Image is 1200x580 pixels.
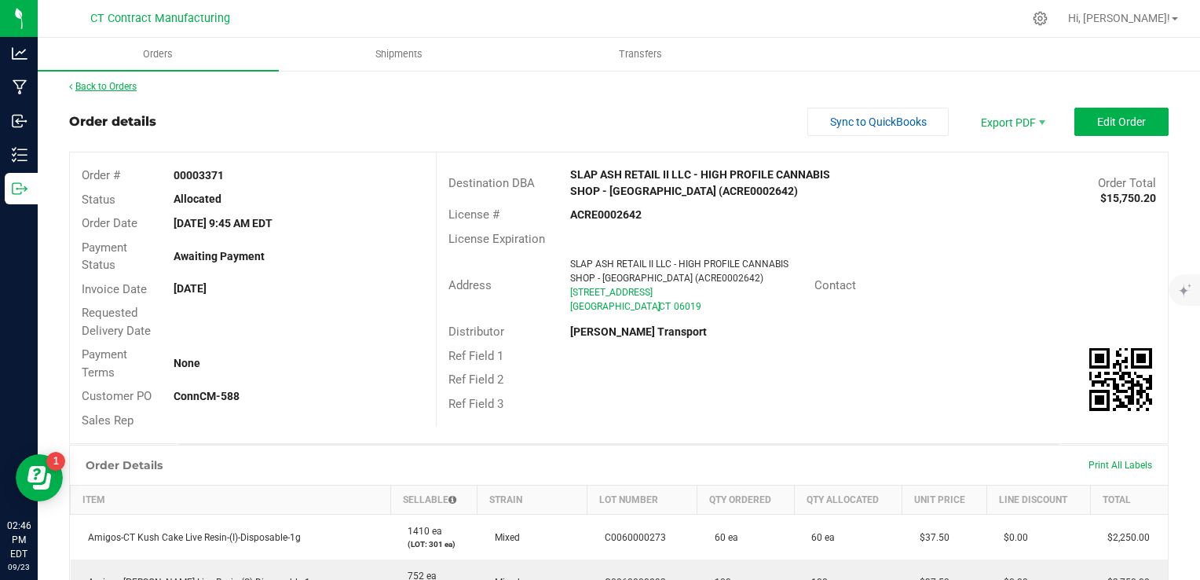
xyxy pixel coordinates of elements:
span: License # [448,207,499,222]
li: Export PDF [964,108,1059,136]
span: Invoice Date [82,282,147,296]
th: Qty Ordered [697,486,794,515]
strong: 00003371 [174,169,224,182]
button: Sync to QuickBooks [807,108,949,136]
strong: ACRE0002642 [570,208,642,221]
th: Sellable [390,486,477,515]
span: Payment Terms [82,347,127,380]
div: Manage settings [1030,11,1050,26]
span: Order # [82,168,120,182]
span: Print All Labels [1088,460,1152,471]
span: 60 ea [803,532,835,543]
span: Customer PO [82,389,152,403]
span: Payment Status [82,240,127,273]
span: Amigos-CT Kush Cake Live Resin-(I)-Disposable-1g [80,532,301,543]
span: CT Contract Manufacturing [90,12,230,25]
p: (LOT: 301 ea) [400,538,468,550]
span: Requested Delivery Date [82,306,151,338]
span: 06019 [674,301,701,312]
span: SLAP ASH RETAIL II LLC - HIGH PROFILE CANNABIS SHOP - [GEOGRAPHIC_DATA] (ACRE0002642) [570,259,788,284]
span: Order Total [1098,176,1156,190]
span: CT [659,301,671,312]
span: Shipments [354,47,444,61]
a: Orders [38,38,279,71]
h1: Order Details [86,459,163,472]
strong: [DATE] 9:45 AM EDT [174,217,273,229]
span: Ref Field 3 [448,397,503,411]
strong: [DATE] [174,282,207,295]
inline-svg: Inventory [12,147,27,163]
qrcode: 00003371 [1089,348,1152,411]
p: 02:46 PM EDT [7,519,31,561]
th: Unit Price [902,486,987,515]
span: Address [448,278,492,292]
th: Lot Number [587,486,697,515]
span: C0060000273 [597,532,666,543]
span: Ref Field 1 [448,349,503,363]
th: Item [71,486,391,515]
span: Orders [122,47,194,61]
span: Sales Rep [82,413,134,428]
span: $0.00 [996,532,1028,543]
span: Hi, [PERSON_NAME]! [1068,12,1170,24]
span: Edit Order [1097,116,1146,128]
strong: ConnCM-588 [174,390,240,402]
span: Ref Field 2 [448,373,503,387]
strong: SLAP ASH RETAIL II LLC - HIGH PROFILE CANNABIS SHOP - [GEOGRAPHIC_DATA] (ACRE0002642) [570,168,830,197]
span: $2,250.00 [1099,532,1150,543]
th: Total [1090,486,1168,515]
span: 60 ea [707,532,738,543]
iframe: Resource center [16,454,63,501]
span: Status [82,193,115,207]
inline-svg: Outbound [12,181,27,196]
span: Contact [814,278,856,292]
span: [GEOGRAPHIC_DATA] [570,301,660,312]
span: $37.50 [912,532,949,543]
inline-svg: Manufacturing [12,79,27,95]
span: Destination DBA [448,176,535,190]
span: [STREET_ADDRESS] [570,287,653,298]
span: Mixed [487,532,520,543]
inline-svg: Analytics [12,46,27,61]
span: Sync to QuickBooks [830,116,927,128]
strong: Awaiting Payment [174,250,265,262]
p: 09/23 [7,561,31,573]
span: Transfers [598,47,683,61]
div: Order details [69,112,156,131]
strong: None [174,357,200,369]
span: 1410 ea [400,526,442,537]
a: Back to Orders [69,81,137,92]
button: Edit Order [1074,108,1169,136]
span: Distributor [448,325,504,339]
iframe: Resource center unread badge [46,452,65,471]
strong: $15,750.20 [1100,192,1156,204]
a: Shipments [279,38,520,71]
inline-svg: Inbound [12,113,27,129]
span: License Expiration [448,232,545,246]
span: , [657,301,659,312]
th: Strain [477,486,587,515]
img: Scan me! [1089,348,1152,411]
strong: [PERSON_NAME] Transport [570,325,707,338]
th: Qty Allocated [794,486,902,515]
span: Order Date [82,216,137,230]
th: Line Discount [986,486,1090,515]
a: Transfers [520,38,761,71]
strong: Allocated [174,193,221,205]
